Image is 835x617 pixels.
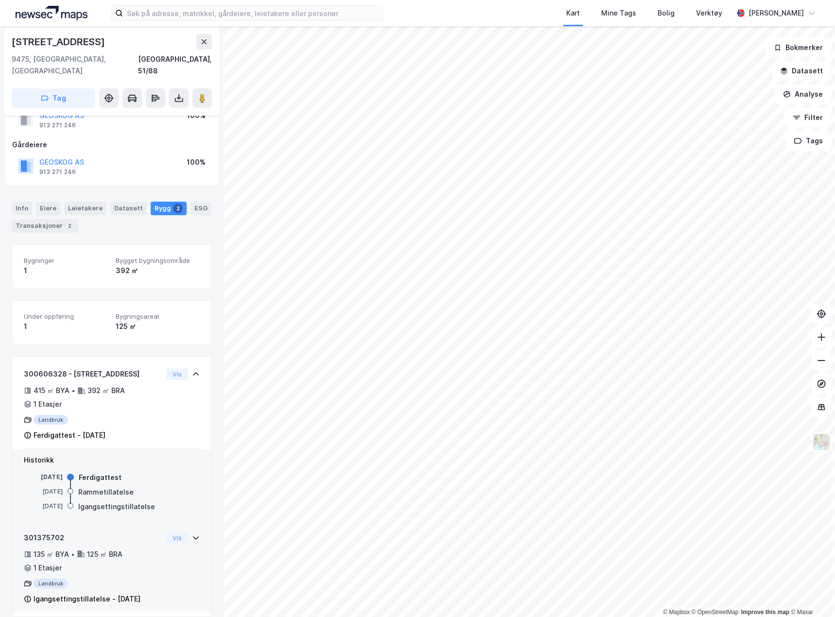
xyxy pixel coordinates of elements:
div: Igangsettingstillatelse - [DATE] [34,593,140,605]
div: Igangsettingstillatelse [78,501,155,513]
span: Bygninger [24,257,108,265]
button: Tags [786,131,831,151]
div: Kart [566,7,580,19]
div: Ferdigattest [79,472,122,483]
span: Bygget bygningsområde [116,257,200,265]
div: Kontrollprogram for chat [786,570,835,617]
button: Filter [784,108,831,127]
div: 125 ㎡ BRA [87,548,122,560]
div: 100% [187,156,206,168]
span: Bygningsareal [116,312,200,321]
div: Gårdeiere [12,139,211,151]
div: [DATE] [24,487,63,496]
div: • [71,550,75,558]
button: Analyse [775,85,831,104]
div: 2 [65,221,74,231]
div: • [71,387,75,394]
div: [PERSON_NAME] [748,7,804,19]
div: Datasett [110,202,147,215]
div: 125 ㎡ [116,321,200,332]
div: 301375702 [24,532,162,544]
div: Bolig [658,7,675,19]
img: Z [812,433,831,451]
div: Rammetillatelse [78,486,134,498]
div: 913 271 246 [39,121,76,129]
div: ESG [191,202,211,215]
div: [DATE] [24,502,63,511]
div: 415 ㎡ BYA [34,385,70,396]
a: Mapbox [663,609,690,616]
div: Verktøy [696,7,722,19]
div: Bygg [151,202,187,215]
div: Mine Tags [601,7,636,19]
div: 9475, [GEOGRAPHIC_DATA], [GEOGRAPHIC_DATA] [12,53,138,77]
div: 392 ㎡ [116,265,200,276]
div: 1 Etasjer [34,562,62,574]
div: 135 ㎡ BYA [34,548,69,560]
a: OpenStreetMap [692,609,739,616]
div: Historikk [24,454,200,466]
div: 1 [24,321,108,332]
div: Info [12,202,32,215]
div: 2 [173,204,183,213]
iframe: Chat Widget [786,570,835,617]
button: Vis [166,368,188,380]
div: 913 271 246 [39,168,76,176]
div: [GEOGRAPHIC_DATA], 51/88 [138,53,212,77]
input: Søk på adresse, matrikkel, gårdeiere, leietakere eller personer [123,6,383,20]
div: Eiere [36,202,60,215]
div: Ferdigattest - [DATE] [34,429,105,441]
div: Leietakere [64,202,106,215]
button: Tag [12,88,95,108]
div: [DATE] [24,473,63,481]
div: [STREET_ADDRESS] [12,34,107,50]
a: Improve this map [741,609,789,616]
div: 1 Etasjer [34,398,62,410]
span: Under oppføring [24,312,108,321]
button: Vis [166,532,188,544]
button: Datasett [772,61,831,81]
div: 1 [24,265,108,276]
button: Bokmerker [765,38,831,57]
div: 300606328 - [STREET_ADDRESS] [24,368,162,380]
div: 392 ㎡ BRA [87,385,125,396]
div: Transaksjoner [12,219,78,233]
img: logo.a4113a55bc3d86da70a041830d287a7e.svg [16,6,87,20]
